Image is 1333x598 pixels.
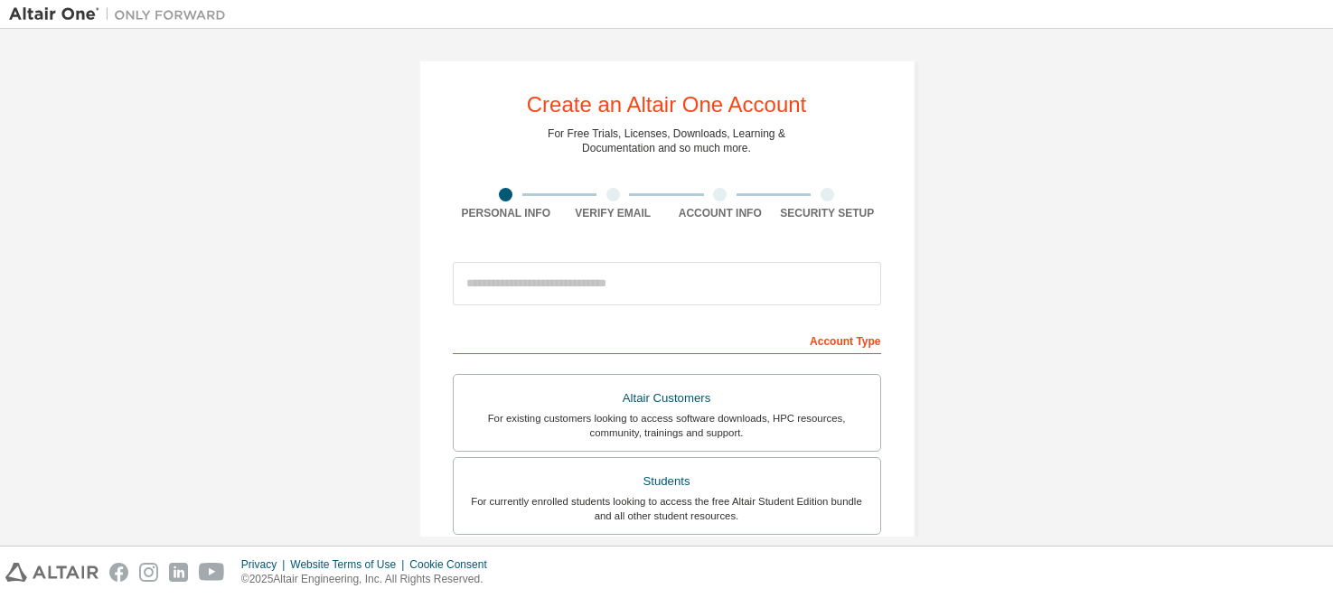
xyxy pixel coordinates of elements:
div: For Free Trials, Licenses, Downloads, Learning & Documentation and so much more. [548,126,785,155]
img: altair_logo.svg [5,563,99,582]
div: Altair Customers [465,386,869,411]
img: linkedin.svg [169,563,188,582]
div: Account Type [453,325,881,354]
div: Personal Info [453,206,560,220]
div: Students [465,469,869,494]
p: © 2025 Altair Engineering, Inc. All Rights Reserved. [241,572,498,587]
div: Create an Altair One Account [527,94,807,116]
img: instagram.svg [139,563,158,582]
div: Website Terms of Use [290,557,409,572]
img: facebook.svg [109,563,128,582]
div: Cookie Consent [409,557,497,572]
div: Verify Email [559,206,667,220]
div: For existing customers looking to access software downloads, HPC resources, community, trainings ... [465,411,869,440]
div: Security Setup [774,206,881,220]
div: For currently enrolled students looking to access the free Altair Student Edition bundle and all ... [465,494,869,523]
img: youtube.svg [199,563,225,582]
img: Altair One [9,5,235,23]
div: Privacy [241,557,290,572]
div: Account Info [667,206,774,220]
